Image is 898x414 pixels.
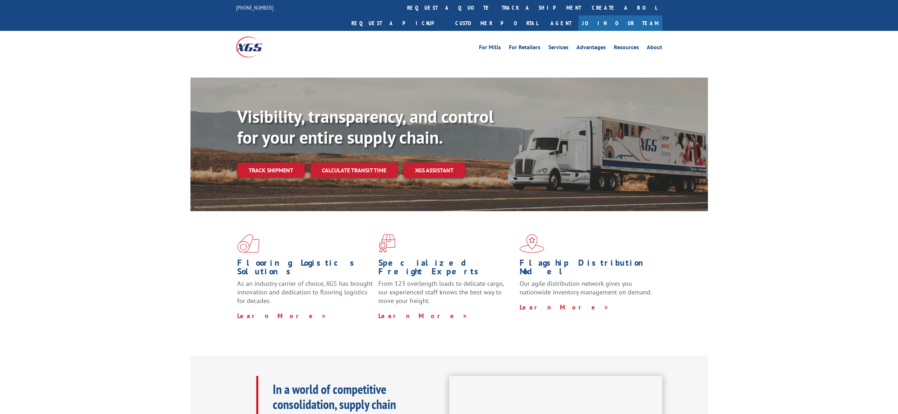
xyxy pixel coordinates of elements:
a: Request a pickup [346,15,450,31]
a: XGS ASSISTANT [404,163,465,178]
h1: Flooring Logistics Solutions [237,259,373,279]
a: Join Our Team [579,15,662,31]
a: Track shipment [237,163,305,178]
a: About [647,45,662,52]
a: For Mills [479,45,501,52]
a: Advantages [576,45,606,52]
p: From 123 overlength loads to delicate cargo, our experienced staff knows the best way to move you... [378,279,514,311]
a: For Retailers [509,45,540,52]
img: xgs-icon-focused-on-flooring-red [378,234,395,253]
span: As an industry carrier of choice, XGS has brought innovation and dedication to flooring logistics... [237,279,373,305]
a: Agent [543,15,579,31]
a: Resources [614,45,639,52]
a: Services [548,45,568,52]
a: Calculate transit time [310,163,398,178]
h1: Flagship Distribution Model [520,259,655,279]
a: [PHONE_NUMBER] [236,4,273,11]
a: Customer Portal [450,15,543,31]
h1: Specialized Freight Experts [378,259,514,279]
img: xgs-icon-total-supply-chain-intelligence-red [237,234,259,253]
a: Learn More > [237,312,327,320]
a: Learn More > [378,312,468,320]
span: Our agile distribution network gives you nationwide inventory management on demand. [520,279,652,296]
b: Visibility, transparency, and control for your entire supply chain. [237,105,494,148]
img: xgs-icon-flagship-distribution-model-red [520,234,544,253]
a: Learn More > [520,303,609,311]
